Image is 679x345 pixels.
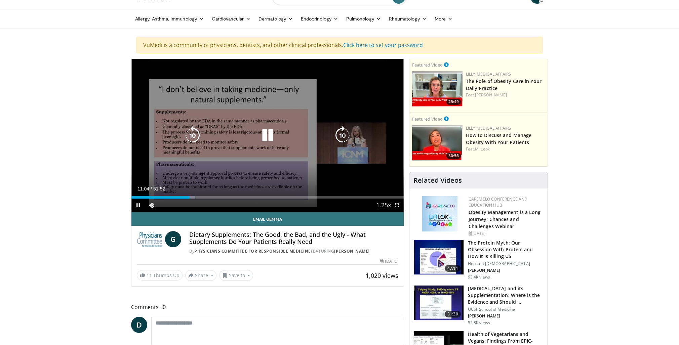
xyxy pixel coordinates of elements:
[194,248,311,254] a: Physicians Committee for Responsible Medicine
[422,196,457,231] img: 45df64a9-a6de-482c-8a90-ada250f7980c.png.150x105_q85_autocrop_double_scale_upscale_version-0.2.jpg
[189,231,398,246] h4: Dietary Supplements: The Good, the Bad, and the Ugly - What Supplements Do Your Patients Really Need
[412,116,443,122] small: Featured Video
[469,209,541,229] a: Obesity Management is a Long Journey: Chances and Challenges Webinar
[385,12,431,26] a: Rheumatology
[131,59,404,212] video-js: Video Player
[413,240,544,280] a: 47:11 The Protein Myth: Our Obsession With Protein and How It Is Killing US Houston [DEMOGRAPHIC_...
[131,317,147,333] a: D
[185,270,216,281] button: Share
[466,92,545,98] div: Feat.
[468,320,490,326] p: 52.8K views
[466,71,511,77] a: Lilly Medical Affairs
[219,270,253,281] button: Save to
[137,186,149,191] span: 11:04
[468,307,544,312] p: UCSF School of Medicine
[475,146,490,152] a: M. Look
[413,176,462,184] h4: Related Videos
[412,71,463,106] img: e1208b6b-349f-4914-9dd7-f97803bdbf1d.png.150x105_q85_crop-smart_upscale.png
[137,231,162,247] img: Physicians Committee for Responsible Medicine
[468,268,544,273] p: [PERSON_NAME]
[468,313,544,319] p: [PERSON_NAME]
[468,261,544,266] p: Houston [DEMOGRAPHIC_DATA]
[208,12,254,26] a: Cardiovascular
[468,285,544,305] h3: [MEDICAL_DATA] and its Supplementation: Where is the Evidence and Should …
[334,248,370,254] a: [PERSON_NAME]
[469,196,528,208] a: CaReMeLO Conference and Education Hub
[412,125,463,161] img: c98a6a29-1ea0-4bd5-8cf5-4d1e188984a7.png.150x105_q85_crop-smart_upscale.png
[297,12,342,26] a: Endocrinology
[475,92,507,98] a: [PERSON_NAME]
[466,125,511,131] a: Lilly Medical Affairs
[366,271,398,279] span: 1,020 views
[469,230,542,236] div: [DATE]
[412,125,463,161] a: 30:56
[446,99,461,105] span: 25:49
[414,240,464,275] img: b7b8b05e-5021-418b-a89a-60a270e7cf82.150x105_q85_crop-smart_upscale.jpg
[137,270,183,281] a: 11 Thumbs Up
[445,311,461,317] span: 31:30
[131,199,145,212] button: Pause
[136,37,543,53] div: VuMedi is a community of physicians, dentists, and other clinical professionals.
[390,199,404,212] button: Fullscreen
[431,12,456,26] a: More
[131,303,404,311] span: Comments 0
[131,212,404,226] a: Email Gemma
[189,248,398,254] div: By FEATURING
[466,132,532,145] a: How to Discuss and Manage Obesity With Your Patients
[412,62,443,68] small: Featured Video
[131,12,208,26] a: Allergy, Asthma, Immunology
[151,186,152,191] span: /
[153,186,165,191] span: 51:52
[147,272,152,278] span: 11
[412,71,463,106] a: 25:49
[380,258,398,264] div: [DATE]
[468,274,490,280] p: 93.4K views
[445,265,461,272] span: 47:11
[466,146,545,152] div: Feat.
[377,199,390,212] button: Playback Rate
[165,231,181,247] a: G
[145,199,158,212] button: Mute
[414,286,464,320] img: 4bb25b40-905e-443e-8e37-83f056f6e86e.150x105_q85_crop-smart_upscale.jpg
[342,12,385,26] a: Pulmonology
[413,285,544,326] a: 31:30 [MEDICAL_DATA] and its Supplementation: Where is the Evidence and Should … UCSF School of M...
[468,240,544,260] h3: The Protein Myth: Our Obsession With Protein and How It Is Killing US
[254,12,297,26] a: Dermatology
[131,196,404,199] div: Progress Bar
[446,153,461,159] span: 30:56
[466,78,542,91] a: The Role of Obesity Care in Your Daily Practice
[343,41,423,49] a: Click here to set your password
